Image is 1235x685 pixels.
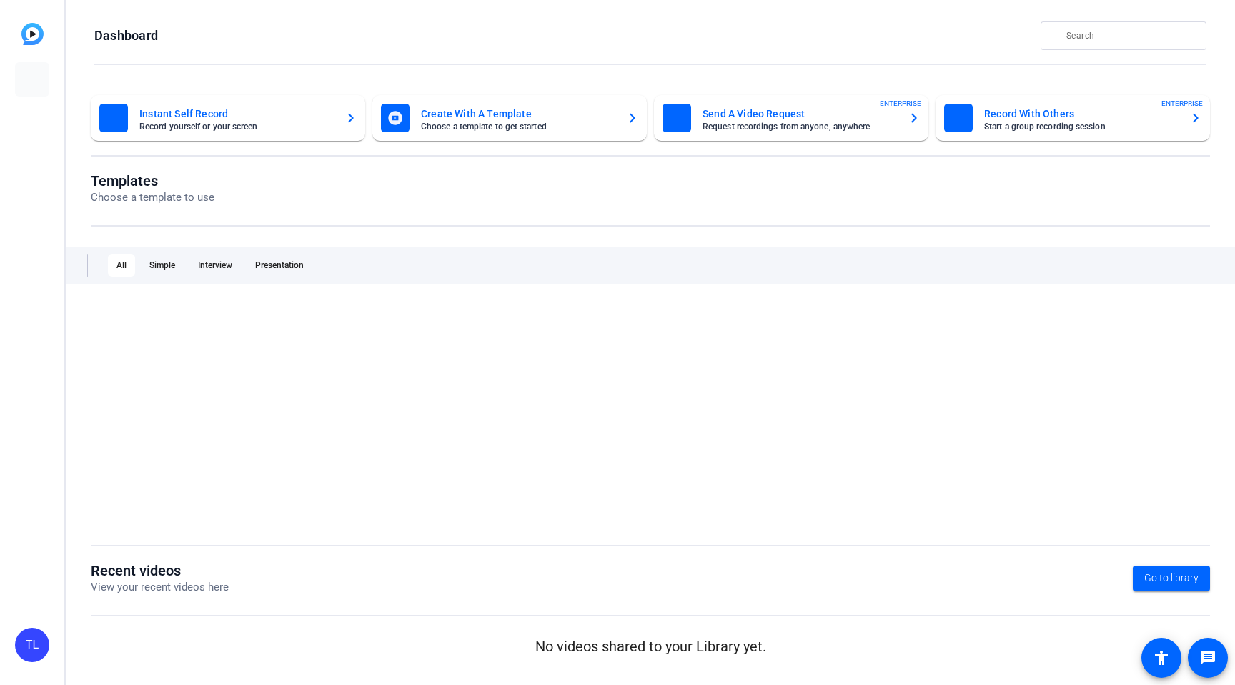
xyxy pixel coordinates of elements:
h1: Dashboard [94,27,158,44]
mat-card-title: Send A Video Request [703,105,897,122]
p: No videos shared to your Library yet. [91,636,1210,657]
mat-card-subtitle: Record yourself or your screen [139,122,334,131]
img: blue-gradient.svg [21,23,44,45]
div: Presentation [247,254,312,277]
mat-card-subtitle: Request recordings from anyone, anywhere [703,122,897,131]
div: Interview [189,254,241,277]
mat-card-subtitle: Start a group recording session [984,122,1179,131]
button: Record With OthersStart a group recording sessionENTERPRISE [936,95,1210,141]
div: All [108,254,135,277]
div: Simple [141,254,184,277]
a: Go to library [1133,566,1210,591]
p: View your recent videos here [91,579,229,596]
mat-icon: accessibility [1153,649,1170,666]
mat-card-title: Record With Others [984,105,1179,122]
mat-icon: message [1199,649,1216,666]
button: Create With A TemplateChoose a template to get started [372,95,647,141]
mat-card-title: Create With A Template [421,105,615,122]
span: Go to library [1144,571,1199,586]
h1: Templates [91,172,214,189]
p: Choose a template to use [91,189,214,206]
div: TL [15,628,49,662]
button: Send A Video RequestRequest recordings from anyone, anywhereENTERPRISE [654,95,928,141]
mat-card-subtitle: Choose a template to get started [421,122,615,131]
span: ENTERPRISE [1161,98,1203,109]
span: ENTERPRISE [880,98,921,109]
mat-card-title: Instant Self Record [139,105,334,122]
input: Search [1066,27,1195,44]
button: Instant Self RecordRecord yourself or your screen [91,95,365,141]
h1: Recent videos [91,562,229,579]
